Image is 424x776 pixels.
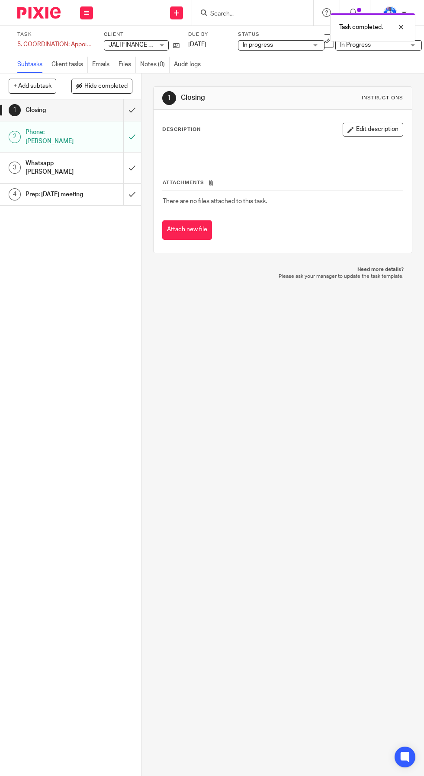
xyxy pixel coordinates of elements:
div: 1 [9,104,21,116]
button: Attach new file [162,220,212,240]
h1: Closing [181,93,301,102]
a: Client tasks [51,56,88,73]
a: Notes (0) [140,56,170,73]
span: [DATE] [188,41,206,48]
span: In progress [243,42,273,48]
button: + Add subtask [9,79,56,93]
span: JALI FINANCE Ltd [109,42,157,48]
label: Due by [188,31,227,38]
span: Hide completed [84,83,128,90]
label: Client [104,31,180,38]
a: Files [119,56,136,73]
span: There are no files attached to this task. [163,198,267,204]
h1: Phone: [PERSON_NAME] [26,126,85,148]
button: Hide completed [71,79,132,93]
p: Need more details? [162,266,404,273]
h1: Closing [26,104,85,117]
div: 2 [9,131,21,143]
div: 3 [9,162,21,174]
p: Please ask your manager to update the task template. [162,273,404,280]
input: Search [209,10,287,18]
h1: Whatsapp [PERSON_NAME] [26,157,85,179]
a: Subtasks [17,56,47,73]
img: Pixie [17,7,61,19]
a: Audit logs [174,56,205,73]
a: Emails [92,56,114,73]
p: Task completed. [339,23,383,32]
div: Instructions [362,95,403,102]
span: Attachments [163,180,204,185]
img: WhatsApp%20Image%202022-01-17%20at%2010.26.43%20PM.jpeg [383,6,397,20]
label: Task [17,31,93,38]
div: 5. COORDINATION: Appointment securitization team [17,40,93,49]
h1: Prep: [DATE] meeting [26,188,85,201]
button: Edit description [343,123,403,137]
div: 4 [9,188,21,200]
span: In Progress [340,42,371,48]
p: Description [162,126,201,133]
div: 1 [162,91,176,105]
